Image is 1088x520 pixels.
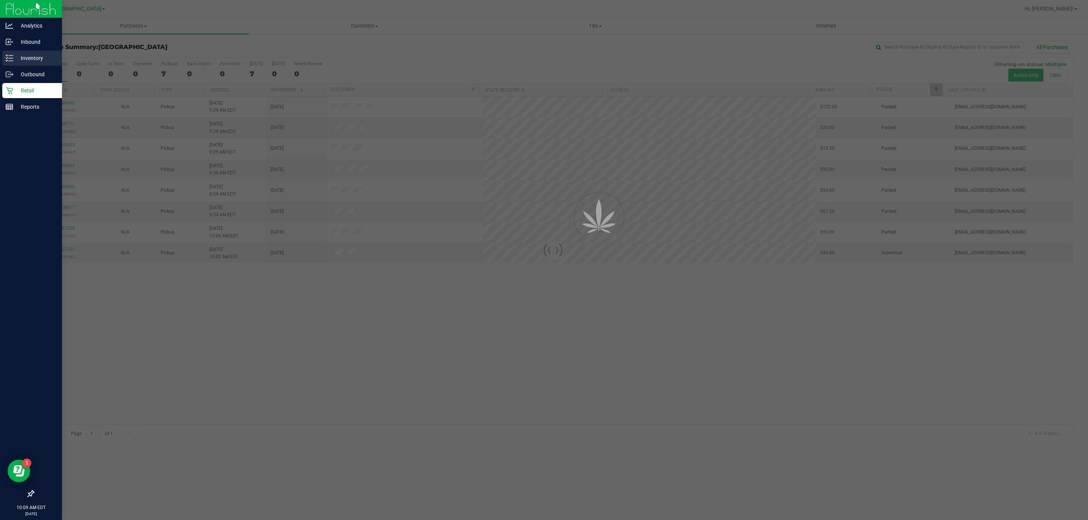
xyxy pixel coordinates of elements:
inline-svg: Inbound [6,38,13,46]
p: Inventory [13,54,59,63]
iframe: Resource center [8,460,30,482]
inline-svg: Outbound [6,71,13,78]
inline-svg: Retail [6,87,13,94]
p: Reports [13,102,59,111]
inline-svg: Reports [6,103,13,111]
p: 10:09 AM EDT [3,504,59,511]
iframe: Resource center unread badge [22,458,31,468]
p: Inbound [13,37,59,46]
p: Retail [13,86,59,95]
p: [DATE] [3,511,59,517]
inline-svg: Inventory [6,54,13,62]
p: Outbound [13,70,59,79]
inline-svg: Analytics [6,22,13,29]
p: Analytics [13,21,59,30]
